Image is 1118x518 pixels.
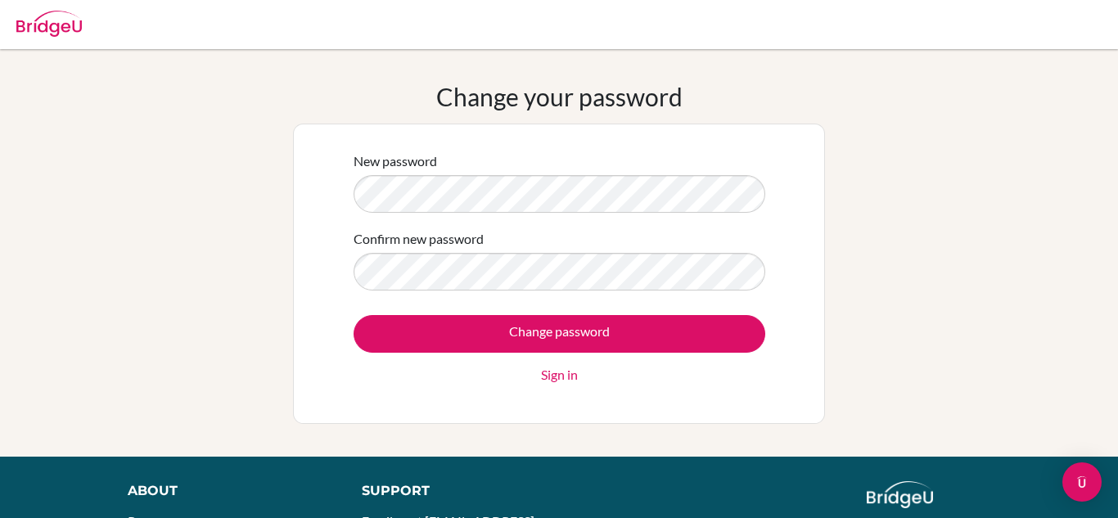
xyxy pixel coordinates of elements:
[362,481,543,501] div: Support
[436,82,683,111] h1: Change your password
[16,11,82,37] img: Bridge-U
[354,151,437,171] label: New password
[541,365,578,385] a: Sign in
[867,481,933,508] img: logo_white@2x-f4f0deed5e89b7ecb1c2cc34c3e3d731f90f0f143d5ea2071677605dd97b5244.png
[128,481,325,501] div: About
[354,315,765,353] input: Change password
[354,229,484,249] label: Confirm new password
[1062,462,1102,502] div: Open Intercom Messenger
